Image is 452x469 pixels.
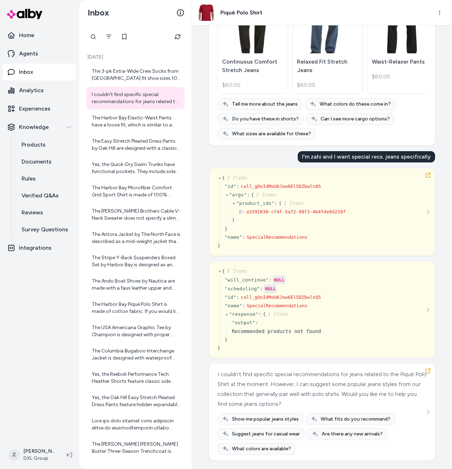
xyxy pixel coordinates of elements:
[14,187,76,204] a: Verified Q&As
[229,192,247,197] span: " args "
[86,437,185,459] a: The [PERSON_NAME] [PERSON_NAME] Buster Three-Season Trenchcoat is designed as a medium-weight, wa...
[322,431,383,438] span: Are there any new arrivals?
[258,311,261,318] div: :
[86,390,185,412] a: Yes, the Oak Hill Easy Stretch Pleated Dress Pants feature hidden expandable Waist-Relaxer insets...
[23,455,55,462] span: DXL Group
[86,87,185,109] a: I couldn't find specific special recommendations for jeans related to the Piqué Polo Shirt at the...
[255,319,258,326] div: :
[424,408,432,416] button: See more
[14,221,76,238] a: Survey Questions
[225,286,260,291] span: " scheduling "
[246,234,307,240] span: SpecialRecommendations
[92,324,180,338] div: The USA Americana Graphic Tee by Champion is designed with proper proportions for Big and Tall gu...
[298,151,435,162] div: I'm zahi and I want special recs. jeans specifically
[14,136,76,153] a: Products
[23,448,55,455] p: [PERSON_NAME]
[171,30,185,44] button: Refresh
[218,345,220,351] span: }
[88,7,109,18] h2: Inbox
[92,348,180,362] div: The Columbia Bugaboo Interchange Jacket is designed with waterproof weather resistance, which typ...
[22,225,68,234] p: Survey Questions
[86,343,185,366] a: The Columbia Bugaboo Interchange Jacket is designed with waterproof weather resistance, which typ...
[247,191,250,198] div: :
[86,273,185,296] a: The Ando Boat Shoes by Nautica are made with a faux leather upper and have durable rubber outsole...
[19,244,52,252] p: Integrations
[4,444,61,466] button: Z[PERSON_NAME]DXL Group
[225,234,242,240] span: " name "
[92,138,180,152] div: The Easy Stretch Pleated Dress Pants by Oak Hill are designed with a classic pleated style and a ...
[92,417,180,432] div: Lore ips dolo sitamet cons adipiscin elitse do eiusmodtemporin utlabo etdo magna aliquaen adm: | ...
[232,327,321,336] div: Recommended products not found
[263,311,288,317] span: {
[8,449,20,461] span: Z
[3,27,76,44] a: Home
[242,302,245,309] div: :
[241,184,321,189] span: call_gOoIdMoU6Jow6El5DZbwlnQ5
[225,184,236,189] span: " id "
[86,367,185,389] a: Yes, the Reebok Performance Tech Heather Shorts feature classic side pockets for your convenience...
[92,441,180,455] div: The [PERSON_NAME] [PERSON_NAME] Buster Three-Season Trenchcoat is designed as a medium-weight, wa...
[220,8,262,17] h3: Piqué Polo Shirt
[372,58,433,66] p: Waist-Relaxer Pants
[246,303,307,308] span: SpecialRecommendations
[22,191,59,200] p: Verified Q&As
[92,371,180,385] div: Yes, the Reebok Performance Tech Heather Shorts feature classic side pockets for your convenience...
[232,130,311,137] span: What sizes are available for these?
[7,9,42,19] img: alby Logo
[3,82,76,99] a: Analytics
[232,445,291,452] span: What colors are available?
[92,278,180,292] div: The Ando Boat Shoes by Nautica are made with a faux leather upper and have durable rubber outsole...
[242,208,245,215] div: :
[3,64,76,81] a: Inbox
[222,175,247,180] span: {
[86,180,185,203] a: The Harbor Bay Microfiber Comfort Grid Sport Shirt is made of 100% polyester microfiber and is de...
[225,303,242,308] span: " name "
[321,416,391,423] span: What fits do you recommend?
[232,416,299,423] span: Show me popular jeans styles
[218,369,427,409] div: I couldn't find specific special recommendations for jeans related to the Piqué Polo Shirt at the...
[321,115,390,123] span: Can I see more cargo options?
[86,297,185,319] a: The Harbor Bay Piqué Polo Shirt is made of cotton fabric. If you would like to explore more polo ...
[232,115,299,123] span: Do you have these in shorts?
[86,133,185,156] a: The Easy Stretch Pleated Dress Pants by Oak Hill are designed with a classic pleated style and a ...
[222,268,247,274] span: {
[86,157,185,179] a: Yes, the Quick-Dry Swim Trunks have functional pockets. They include side pockets, a coin pocket,...
[320,101,391,108] span: What colors do these come in?
[22,158,52,166] p: Documents
[264,284,276,293] div: NULL
[242,234,245,241] div: :
[86,413,185,436] a: Lore ips dolo sitamet cons adipiscin elitse do eiusmodtemporin utlabo etdo magna aliquaen adm: | ...
[22,208,43,217] p: Reviews
[297,81,315,89] span: $60.00
[237,183,239,190] div: :
[232,320,255,325] span: " output "
[3,239,76,256] a: Integrations
[222,81,240,89] span: $60.00
[92,68,180,82] div: The 3-pk Extra-Wide Crew Socks from [GEOGRAPHIC_DATA] fit shoe sizes 10-13. If you need socks for...
[86,250,185,273] a: The Stripe Y-Back Suspenders Boxed Set by Harbor Bay is designed as an accessory with a striped p...
[19,31,34,40] p: Home
[222,58,284,75] p: Continuous Comfort Stretch Jeans
[260,285,263,292] div: :
[372,72,390,81] span: $60.00
[19,68,33,76] p: Inbox
[86,54,185,61] p: [DATE]
[251,192,276,197] span: {
[102,30,116,44] button: Filter
[254,192,276,197] span: 1 Items
[424,208,432,216] button: See more
[92,114,180,129] div: The Harbor Bay Elastic-Waist Pants have a loose fit, which is similar to a relaxed fit, providing...
[92,184,180,198] div: The Harbor Bay Microfiber Comfort Grid Sport Shirt is made of 100% polyester microfiber and is de...
[239,209,242,214] span: 0
[297,58,358,75] p: Relaxed Fit Stretch Jeans
[218,243,220,248] span: }
[237,294,239,301] div: :
[279,201,304,206] span: [
[225,175,247,180] span: 3 Items
[92,394,180,408] div: Yes, the Oak Hill Easy Stretch Pleated Dress Pants feature hidden expandable Waist-Relaxer insets...
[19,49,38,58] p: Agents
[3,45,76,62] a: Agents
[92,254,180,268] div: The Stripe Y-Back Suspenders Boxed Set by Harbor Bay is designed as an accessory with a striped p...
[274,200,277,207] div: :
[92,161,180,175] div: Yes, the Quick-Dry Swim Trunks have functional pockets. They include side pockets, a coin pocket,...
